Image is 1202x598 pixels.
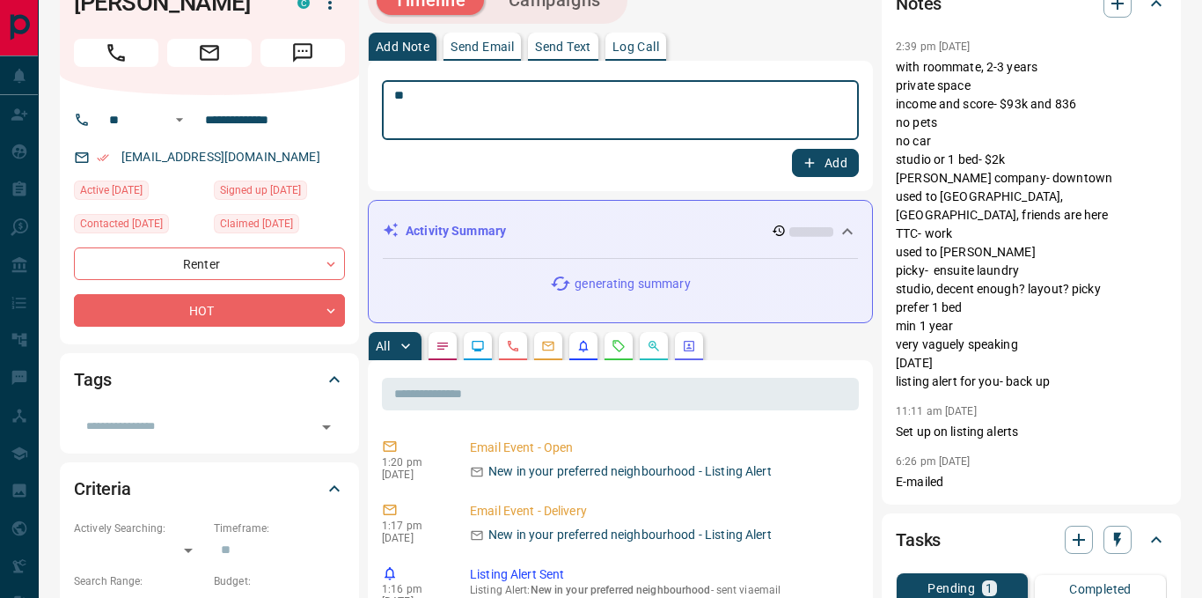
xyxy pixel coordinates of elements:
p: New in your preferred neighbourhood - Listing Alert [488,462,772,481]
span: Email [167,39,252,67]
p: Actively Searching: [74,520,205,536]
button: Open [169,109,190,130]
p: Search Range: [74,573,205,589]
p: Listing Alert : - sent via email [470,584,852,596]
p: 6:26 pm [DATE] [896,455,971,468]
p: Completed [1069,583,1132,595]
p: generating summary [575,275,690,293]
svg: Calls [506,339,520,353]
p: [DATE] [382,532,443,544]
span: Message [260,39,345,67]
p: All [376,340,390,352]
svg: Lead Browsing Activity [471,339,485,353]
p: Send Text [535,41,591,53]
div: Tasks [896,519,1167,561]
div: Fri Aug 15 2025 [214,214,345,239]
svg: Requests [612,339,626,353]
span: Contacted [DATE] [80,215,163,233]
span: Call [74,39,158,67]
p: Email Event - Delivery [470,502,852,520]
p: 1:16 pm [382,583,443,595]
p: Pending [927,582,975,594]
button: Add [792,149,859,177]
svg: Emails [541,339,555,353]
p: Timeframe: [214,520,345,536]
p: Log Call [612,41,659,53]
p: New in your preferred neighbourhood - Listing Alert [488,526,772,544]
span: Active [DATE] [80,181,143,199]
p: Send Email [451,41,514,53]
p: Listing Alert Sent [470,565,852,584]
svg: Email Verified [97,151,109,164]
p: with roommate, 2-3 years private space income and score- $93k and 836 no pets no car studio or 1 ... [896,58,1167,391]
p: Set up on listing alerts [896,423,1167,441]
svg: Agent Actions [682,339,696,353]
p: 11:11 am [DATE] [896,405,977,417]
a: [EMAIL_ADDRESS][DOMAIN_NAME] [121,150,320,164]
svg: Listing Alerts [576,339,590,353]
div: Tue Jul 19 2022 [214,181,345,205]
p: E-mailed [896,473,1167,491]
div: Activity Summary [383,215,858,247]
div: Sat Aug 16 2025 [74,181,205,205]
p: Add Note [376,41,429,53]
p: Activity Summary [406,222,506,240]
p: 2:39 pm [DATE] [896,41,971,53]
div: Tags [74,358,345,401]
div: Criteria [74,468,345,510]
h2: Criteria [74,475,131,503]
p: Email Event - Open [470,439,852,457]
p: 1:17 pm [382,520,443,532]
p: 1 [986,582,993,594]
button: Open [314,415,339,439]
div: HOT [74,294,345,327]
p: [DATE] [382,469,443,481]
span: Claimed [DATE] [220,215,293,233]
p: 1:20 pm [382,456,443,469]
p: Budget: [214,573,345,589]
div: Fri Aug 15 2025 [74,214,205,239]
svg: Opportunities [647,339,661,353]
span: New in your preferred neighbourhood [531,584,711,596]
h2: Tags [74,365,111,394]
h2: Tasks [896,526,941,554]
span: Signed up [DATE] [220,181,301,199]
svg: Notes [436,339,450,353]
div: Renter [74,247,345,280]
